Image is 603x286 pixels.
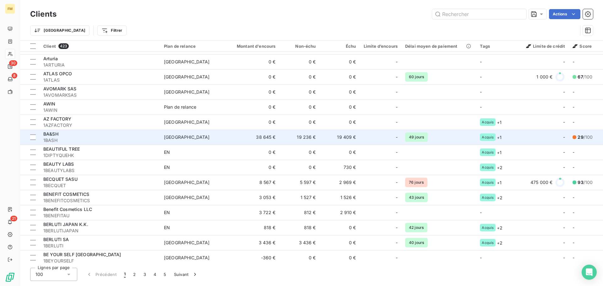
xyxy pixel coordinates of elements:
span: + 1 [497,119,502,126]
div: FM [5,4,15,14]
span: AZ FACTORY [43,116,72,121]
span: - [396,240,398,246]
span: BA&SH [43,131,58,137]
span: + 1 [497,149,502,156]
td: 5 597 € [280,175,320,190]
span: 30 [9,60,17,66]
span: Acquis [482,165,494,169]
td: 0 € [280,84,320,100]
span: BEAUTY LABS [43,161,74,167]
button: 5 [160,268,170,281]
span: 49 jours [405,132,428,142]
div: Plan de relance [164,44,222,49]
td: 0 € [225,160,280,175]
div: Limite d’encours [364,44,398,49]
div: [GEOGRAPHIC_DATA] [164,179,210,186]
span: + 2 [497,224,503,231]
span: - [396,179,398,186]
span: 93 [578,180,583,185]
img: Logo LeanPay [5,272,15,282]
td: 0 € [320,100,360,115]
span: - [563,255,565,261]
div: Délai moyen de paiement [405,44,472,49]
button: [GEOGRAPHIC_DATA] [30,25,90,35]
span: - [480,210,482,215]
td: 19 409 € [320,130,360,145]
span: 76 jours [405,178,427,187]
span: - [563,104,565,110]
span: - [573,210,574,215]
span: + 2 [497,164,503,171]
td: 730 € [320,160,360,175]
td: 818 € [280,220,320,235]
span: - [396,149,398,155]
input: Rechercher [432,9,526,19]
span: 1BERLUTIJAPAN [43,228,156,234]
span: 40 jours [405,238,428,247]
span: 475 000 € [530,179,552,186]
div: [GEOGRAPHIC_DATA] [164,194,210,201]
td: 38 645 € [225,130,280,145]
span: - [563,134,565,140]
h3: Clients [30,8,57,20]
span: 60 jours [405,72,428,82]
span: 1BEAUTYLABS [43,167,156,174]
span: - [480,74,482,79]
span: - [480,59,482,64]
div: Plan de relance [164,104,196,110]
button: 1 [120,268,129,281]
div: EN [164,209,170,216]
span: BERLUTI SA [43,237,69,242]
div: [GEOGRAPHIC_DATA] [164,134,210,140]
div: [GEOGRAPHIC_DATA] [164,89,210,95]
div: [GEOGRAPHIC_DATA] [164,74,210,80]
td: 2 910 € [320,205,360,220]
div: [GEOGRAPHIC_DATA] [164,255,210,261]
div: EN [164,224,170,231]
td: 812 € [280,205,320,220]
span: 21 [10,216,17,221]
td: 0 € [320,220,360,235]
div: [GEOGRAPHIC_DATA] [164,119,210,125]
td: 1 526 € [320,190,360,205]
span: AVOMARK SAS [43,86,77,91]
button: 3 [140,268,150,281]
span: - [396,164,398,170]
td: 0 € [320,115,360,130]
span: - [396,89,398,95]
td: 0 € [320,84,360,100]
div: Non-échu [283,44,316,49]
td: 0 € [320,69,360,84]
span: Acquis [482,226,494,229]
span: 1BEYOURSELF [43,258,156,264]
span: - [563,209,565,216]
div: Échu [323,44,356,49]
button: 4 [150,268,160,281]
span: 1BENEFITCOSMETICS [43,197,156,204]
span: 1BERLUTI [43,243,156,249]
td: 0 € [225,54,280,69]
span: 100 [35,271,43,278]
td: 0 € [225,115,280,130]
span: - [563,149,565,155]
button: 2 [129,268,139,281]
span: - [396,134,398,140]
td: 0 € [225,69,280,84]
span: - [563,224,565,231]
span: - [573,255,574,260]
span: - [396,255,398,261]
button: Filtrer [97,25,126,35]
span: 1BENEFITAU [43,213,156,219]
td: 0 € [320,250,360,265]
span: 1AVOMARKSAS [43,92,156,98]
span: Limite de crédit [526,44,565,49]
span: 1BASH [43,137,156,143]
td: 0 € [280,54,320,69]
span: BERLUTI JAPAN K.K. [43,222,88,227]
span: - [563,59,565,65]
span: BENEFIT COSMETICS [43,192,90,197]
span: 43 jours [405,193,428,202]
div: EN [164,164,170,170]
div: Open Intercom Messenger [582,265,597,280]
td: 2 969 € [320,175,360,190]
